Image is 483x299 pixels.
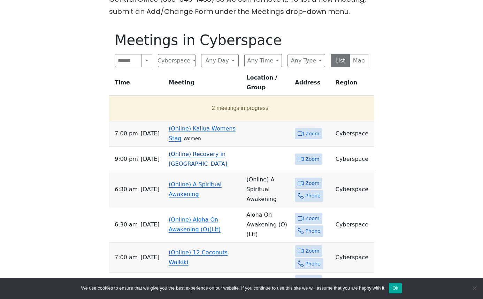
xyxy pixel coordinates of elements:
[292,73,333,96] th: Address
[109,73,166,96] th: Time
[169,125,236,142] a: (Online) Kailua Womens Stag
[244,73,292,96] th: Location / Group
[183,136,201,141] small: Women
[305,179,319,188] span: Zoom
[140,253,159,262] span: [DATE]
[333,242,374,272] td: Cyberspace
[141,129,160,139] span: [DATE]
[140,185,159,194] span: [DATE]
[141,54,152,67] button: Search
[333,207,374,242] td: Cyberspace
[112,98,368,118] button: 2 meetings in progress
[333,172,374,207] td: Cyberspace
[169,249,228,266] a: (Online) 12 Coconuts Waikiki
[115,129,138,139] span: 7:00 PM
[244,207,292,242] td: Aloha On Awakening (O) (Lit)
[158,54,195,67] button: Cyberspace
[305,227,320,236] span: Phone
[244,54,282,67] button: Any Time
[115,220,138,230] span: 6:30 AM
[305,277,319,285] span: Zoom
[81,285,385,292] span: We use cookies to ensure that we give you the best experience on our website. If you continue to ...
[389,283,402,293] button: Ok
[287,54,325,67] button: Any Type
[169,216,221,233] a: (Online) Aloha On Awakening (O)(Lit)
[115,154,138,164] span: 9:00 PM
[333,73,374,96] th: Region
[350,54,369,67] button: Map
[140,220,159,230] span: [DATE]
[115,185,138,194] span: 6:30 AM
[169,181,222,197] a: (Online) A Spiritual Awakening
[471,285,478,292] span: No
[305,192,320,200] span: Phone
[244,172,292,207] td: (Online) A Spiritual Awakening
[115,54,141,67] input: Search
[305,155,319,164] span: Zoom
[201,54,239,67] button: Any Day
[305,129,319,138] span: Zoom
[115,253,138,262] span: 7:00 AM
[169,151,227,167] a: (Online) Recovery in [GEOGRAPHIC_DATA]
[305,214,319,223] span: Zoom
[333,121,374,147] td: Cyberspace
[305,260,320,268] span: Phone
[331,54,350,67] button: List
[115,32,368,48] h1: Meetings in Cyberspace
[305,247,319,255] span: Zoom
[166,73,244,96] th: Meeting
[141,154,160,164] span: [DATE]
[333,147,374,172] td: Cyberspace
